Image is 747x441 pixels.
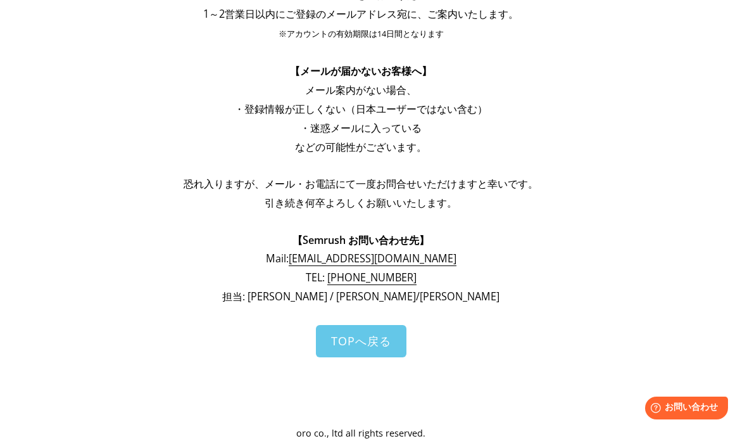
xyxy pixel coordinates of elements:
[634,392,733,427] iframe: Help widget launcher
[222,290,499,304] span: 担当: [PERSON_NAME] / [PERSON_NAME]/[PERSON_NAME]
[265,196,457,210] span: 引き続き何卒よろしくお願いいたします。
[279,29,444,39] span: ※アカウントの有効期限は14日間となります
[234,102,487,116] span: ・登録情報が正しくない（日本ユーザーではない含む）
[292,233,429,247] span: 【Semrush お問い合わせ先】
[306,271,417,285] span: TEL:
[300,121,422,135] span: ・迷惑メールに入っている
[290,64,432,78] span: 【メールが届かないお客様へ】
[203,7,518,21] span: 1～2営業日以内にご登録のメールアドレス宛に、ご案内いたします。
[295,140,427,154] span: などの可能性がございます。
[305,83,417,97] span: メール案内がない場合、
[331,333,391,348] span: TOPへ戻る
[316,325,406,357] a: TOPへ戻る
[184,177,538,191] span: 恐れ入りますが、メール・お電話にて一度お問合せいただけますと幸いです。
[266,252,456,266] span: Mail:
[296,427,425,439] span: oro co., ltd all rights reserved.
